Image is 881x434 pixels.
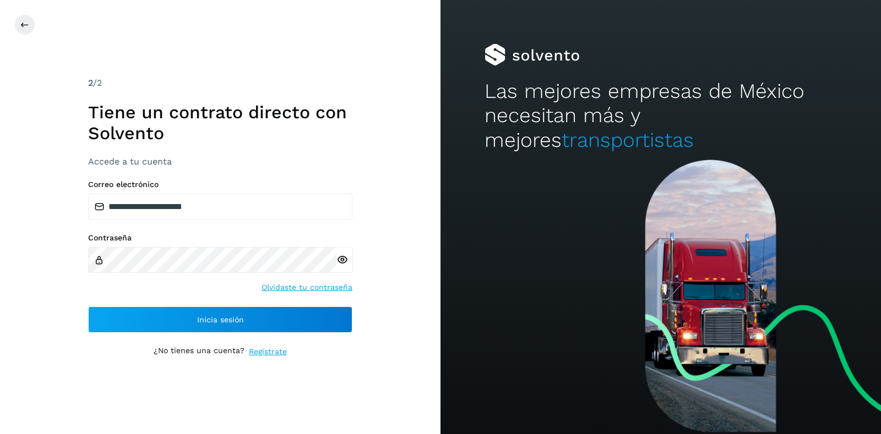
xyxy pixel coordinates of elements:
a: Olvidaste tu contraseña [262,282,352,293]
a: Regístrate [249,346,287,358]
label: Contraseña [88,233,352,243]
span: transportistas [562,128,694,152]
label: Correo electrónico [88,180,352,189]
span: 2 [88,78,93,88]
button: Inicia sesión [88,306,352,333]
h2: Las mejores empresas de México necesitan más y mejores [485,79,837,152]
div: /2 [88,76,352,90]
span: Inicia sesión [197,316,244,323]
h3: Accede a tu cuenta [88,156,352,167]
h1: Tiene un contrato directo con Solvento [88,102,352,144]
p: ¿No tienes una cuenta? [154,346,244,358]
